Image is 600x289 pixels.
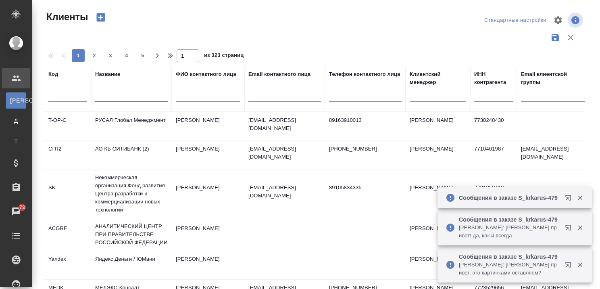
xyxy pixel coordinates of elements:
div: ФИО контактного лица [176,70,236,78]
td: [PERSON_NAME] [172,141,244,169]
p: Сообщения в заказе S_krkarus-479 [459,216,560,224]
td: [EMAIL_ADDRESS][DOMAIN_NAME] [517,141,590,169]
span: 5 [136,52,149,60]
td: [PERSON_NAME] [172,180,244,208]
td: [PERSON_NAME] [406,141,470,169]
a: [PERSON_NAME] [6,92,26,109]
p: [EMAIL_ADDRESS][DOMAIN_NAME] [248,184,321,200]
p: 89163910013 [329,116,402,124]
p: Сообщения в заказе S_krkarus-479 [459,194,560,202]
td: [PERSON_NAME] [172,220,244,249]
td: SK [44,180,91,208]
span: из 323 страниц [204,50,244,62]
button: 4 [120,49,133,62]
td: РУСАЛ Глобал Менеджмент [91,112,172,140]
p: 89105834335 [329,184,402,192]
button: Сбросить фильтры [563,30,578,45]
span: 73 [15,203,30,212]
button: 2 [88,49,101,62]
span: [PERSON_NAME] [10,96,22,105]
span: 2 [88,52,101,60]
td: Яндекс Деньги / ЮМани [91,251,172,279]
td: 7710401987 [470,141,517,169]
button: Закрыть [572,224,588,231]
button: Открыть в новой вкладке [560,257,579,276]
div: Email клиентской группы [521,70,585,86]
div: Клиентский менеджер [410,70,466,86]
td: Некоммерческая организация Фонд развития Центра разработки и коммерциализации новых технологий [91,170,172,218]
span: Т [10,137,22,145]
div: split button [482,14,548,27]
td: АО КБ СИТИБАНК (2) [91,141,172,169]
div: ИНН контрагента [474,70,513,86]
p: [EMAIL_ADDRESS][DOMAIN_NAME] [248,145,321,161]
span: Посмотреть информацию [568,13,585,28]
a: Д [6,113,26,129]
td: АНАЛИТИЧЕСКИЙ ЦЕНТР ПРИ ПРАВИТЕЛЬСТВЕ РОССИЙСКОЙ ФЕДЕРАЦИИ [91,218,172,251]
button: Закрыть [572,261,588,268]
td: CITI2 [44,141,91,169]
p: [PERSON_NAME]: [PERSON_NAME] привет, это картинками оставляем? [459,261,560,277]
td: [PERSON_NAME] [406,220,470,249]
p: [PERSON_NAME]: [PERSON_NAME] привет! да, как и всегда [459,224,560,240]
div: Email контактного лица [248,70,310,78]
p: [PHONE_NUMBER] [329,145,402,153]
td: [PERSON_NAME] [406,251,470,279]
span: Настроить таблицу [548,10,568,30]
a: Т [6,133,26,149]
td: T-OP-C [44,112,91,140]
div: Код [48,70,58,78]
td: [PERSON_NAME] [172,251,244,279]
div: Название [95,70,120,78]
button: 5 [136,49,149,62]
td: [PERSON_NAME] [172,112,244,140]
span: Д [10,117,22,125]
td: 7701058410 [470,180,517,208]
td: 7730248430 [470,112,517,140]
a: 73 [2,201,30,222]
td: [PERSON_NAME] [406,112,470,140]
button: Открыть в новой вкладке [560,190,579,209]
p: [EMAIL_ADDRESS][DOMAIN_NAME] [248,116,321,132]
p: Сообщения в заказе S_krkarus-479 [459,253,560,261]
span: 3 [104,52,117,60]
span: 4 [120,52,133,60]
button: Сохранить фильтры [548,30,563,45]
button: 3 [104,49,117,62]
button: Открыть в новой вкладке [560,220,579,239]
td: [PERSON_NAME] [406,180,470,208]
span: Клиенты [44,10,88,23]
td: Yandex [44,251,91,279]
div: Телефон контактного лица [329,70,400,78]
td: ACGRF [44,220,91,249]
button: Создать [91,10,110,24]
button: Закрыть [572,194,588,201]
